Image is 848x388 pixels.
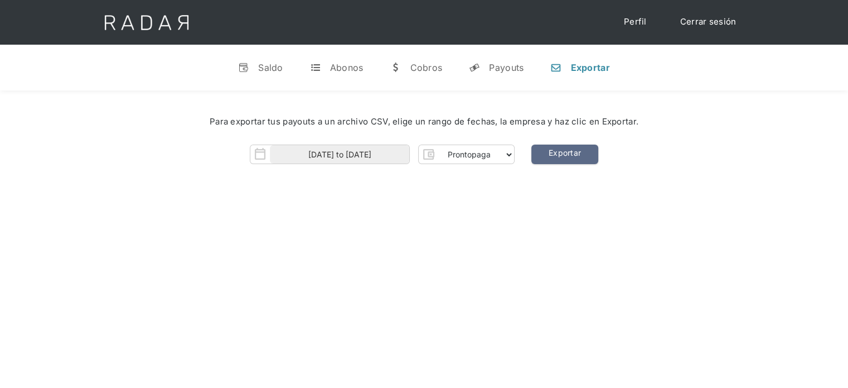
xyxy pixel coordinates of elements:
div: v [238,62,249,73]
div: Payouts [489,62,524,73]
a: Cerrar sesión [669,11,748,33]
div: y [469,62,480,73]
div: Cobros [410,62,442,73]
form: Form [250,145,515,164]
div: Abonos [330,62,364,73]
div: n [550,62,561,73]
a: Perfil [613,11,658,33]
a: Exportar [531,145,598,164]
div: Saldo [258,62,283,73]
div: Exportar [570,62,609,73]
div: w [390,62,401,73]
div: t [310,62,321,73]
div: Para exportar tus payouts a un archivo CSV, elige un rango de fechas, la empresa y haz clic en Ex... [33,116,815,128]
